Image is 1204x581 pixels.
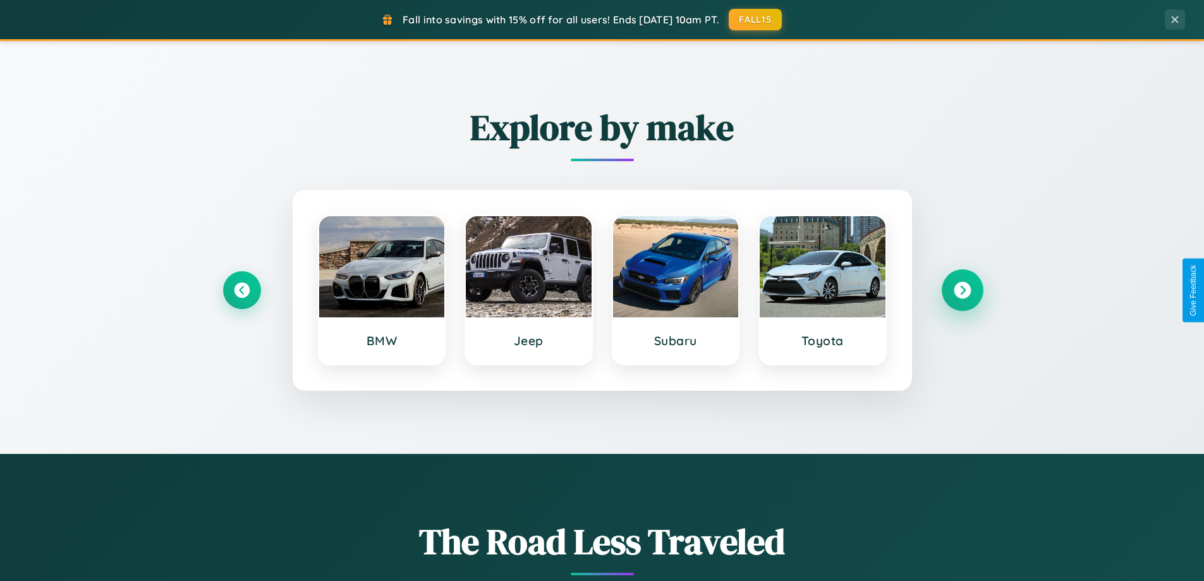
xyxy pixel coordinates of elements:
[223,517,982,566] h1: The Road Less Traveled
[729,9,782,30] button: FALL15
[332,333,432,348] h3: BMW
[223,103,982,152] h2: Explore by make
[478,333,579,348] h3: Jeep
[626,333,726,348] h3: Subaru
[1189,265,1198,316] div: Give Feedback
[403,13,719,26] span: Fall into savings with 15% off for all users! Ends [DATE] 10am PT.
[772,333,873,348] h3: Toyota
